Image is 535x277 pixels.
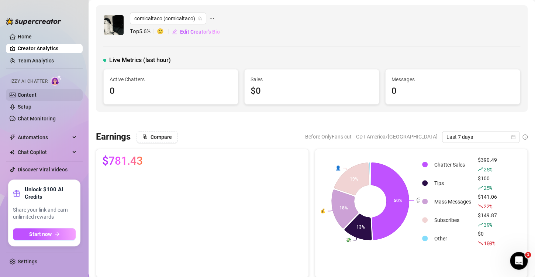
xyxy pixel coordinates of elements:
img: Chat Copilot [10,150,14,155]
a: Settings [18,259,37,264]
span: CDT America/[GEOGRAPHIC_DATA] [356,131,438,142]
img: comicaltaco [104,15,124,35]
a: Team Analytics [18,58,54,64]
text: 👤 [335,165,341,171]
span: rise [478,167,483,172]
span: Edit Creator's Bio [180,29,220,35]
div: 0 [110,84,232,98]
text: 💰 [320,208,325,213]
td: Tips [431,174,474,192]
a: Home [18,34,32,40]
a: Setup [18,104,31,110]
div: $149.87 [478,211,497,229]
span: Active Chatters [110,75,232,83]
span: ellipsis [209,13,214,24]
span: 25 % [484,184,492,191]
td: Subscribes [431,211,474,229]
td: Other [431,230,474,247]
span: edit [172,29,177,34]
span: Messages [391,75,514,83]
span: thunderbolt [10,134,15,140]
span: Compare [151,134,172,140]
span: Chat Copilot [18,146,70,158]
span: fall [478,204,483,209]
span: Start now [29,231,52,237]
div: $0 [251,84,373,98]
span: 39 % [484,221,492,228]
div: $0 [478,230,497,247]
span: team [198,16,202,21]
span: 100 % [484,240,495,247]
span: info-circle [522,134,528,140]
span: Share your link and earn unlimited rewards [13,206,76,221]
span: Izzy AI Chatter [10,78,48,85]
a: Chat Monitoring [18,116,56,122]
span: rise [478,222,483,227]
button: Start nowarrow-right [13,228,76,240]
iframe: Intercom live chat [510,252,528,270]
span: 22 % [484,203,492,210]
span: block [142,134,148,139]
text: 💬 [417,197,422,203]
img: AI Chatter [51,75,62,86]
span: 🙂 [157,27,172,36]
span: Before OnlyFans cut [305,131,352,142]
button: Edit Creator's Bio [172,26,220,38]
span: 1 [525,252,531,258]
span: Live Metrics (last hour) [109,56,171,65]
span: 25 % [484,166,492,173]
h3: Earnings [96,131,131,143]
span: Top 5.6 % [130,27,157,36]
span: rise [478,185,483,190]
a: Content [18,92,37,98]
text: 💸 [346,237,351,243]
div: $100 [478,174,497,192]
div: $390.49 [478,156,497,174]
td: Chatter Sales [431,156,474,174]
span: Automations [18,131,70,143]
a: Creator Analytics [18,42,77,54]
div: $141.06 [478,193,497,211]
td: Mass Messages [431,193,474,211]
span: Sales [251,75,373,83]
strong: Unlock $100 AI Credits [25,186,76,201]
button: Compare [137,131,178,143]
span: fall [478,240,483,246]
a: Discover Viral Videos [18,167,68,172]
span: comicaltaco (comicaltaco) [134,13,202,24]
span: $781.43 [102,155,143,167]
span: calendar [511,135,515,139]
span: Last 7 days [446,131,515,143]
span: gift [13,189,20,197]
div: 0 [391,84,514,98]
img: logo-BBDzfeDw.svg [6,18,61,25]
span: arrow-right [55,232,60,237]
